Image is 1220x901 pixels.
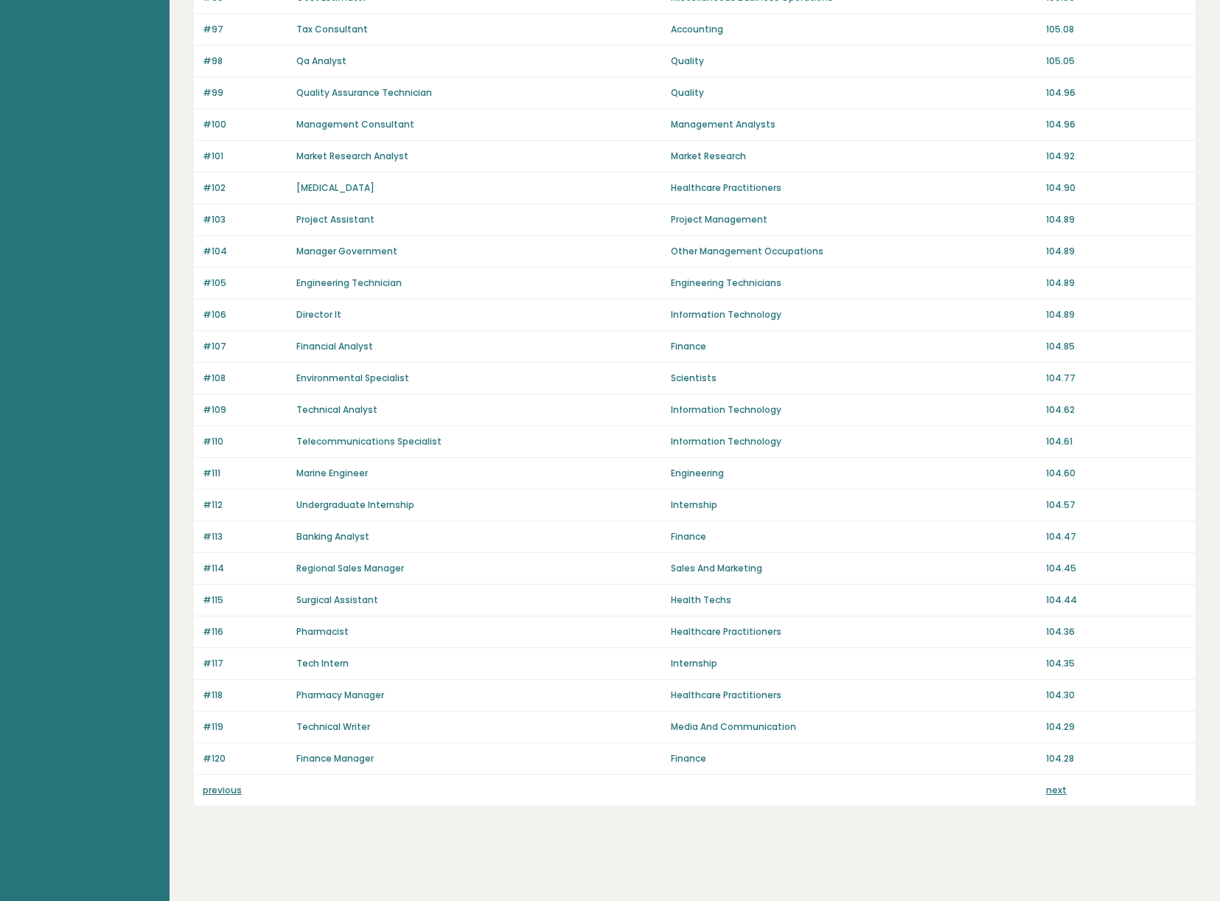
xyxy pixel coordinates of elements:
[296,403,377,416] a: Technical Analyst
[671,530,1037,543] p: Finance
[203,530,287,543] p: #113
[296,86,432,99] a: Quality Assurance Technician
[1046,118,1187,131] p: 104.96
[1046,530,1187,543] p: 104.47
[1046,181,1187,195] p: 104.90
[296,657,349,669] a: Tech Intern
[1046,213,1187,226] p: 104.89
[203,752,287,765] p: #120
[1046,150,1187,163] p: 104.92
[671,657,1037,670] p: Internship
[1046,720,1187,734] p: 104.29
[296,340,373,352] a: Financial Analyst
[671,720,1037,734] p: Media And Communication
[671,467,1037,480] p: Engineering
[296,245,397,257] a: Manager Government
[296,181,374,194] a: [MEDICAL_DATA]
[296,498,414,511] a: Undergraduate Internship
[1046,689,1187,702] p: 104.30
[1046,276,1187,290] p: 104.89
[1046,403,1187,417] p: 104.62
[203,657,287,670] p: #117
[1046,625,1187,639] p: 104.36
[296,276,402,289] a: Engineering Technician
[203,181,287,195] p: #102
[671,752,1037,765] p: Finance
[671,86,1037,100] p: Quality
[671,245,1037,258] p: Other Management Occupations
[203,55,287,68] p: #98
[671,340,1037,353] p: Finance
[296,308,341,321] a: Director It
[1046,86,1187,100] p: 104.96
[203,594,287,607] p: #115
[671,498,1037,512] p: Internship
[671,403,1037,417] p: Information Technology
[671,435,1037,448] p: Information Technology
[296,435,442,448] a: Telecommunications Specialist
[296,213,374,226] a: Project Assistant
[1046,562,1187,575] p: 104.45
[671,55,1037,68] p: Quality
[671,181,1037,195] p: Healthcare Practitioners
[203,308,287,321] p: #106
[671,23,1037,36] p: Accounting
[1046,308,1187,321] p: 104.89
[671,562,1037,575] p: Sales And Marketing
[1046,372,1187,385] p: 104.77
[1046,784,1067,796] a: next
[296,118,414,131] a: Management Consultant
[1046,498,1187,512] p: 104.57
[296,530,369,543] a: Banking Analyst
[203,213,287,226] p: #103
[296,625,349,638] a: Pharmacist
[203,23,287,36] p: #97
[203,498,287,512] p: #112
[671,689,1037,702] p: Healthcare Practitioners
[296,689,384,701] a: Pharmacy Manager
[671,118,1037,131] p: Management Analysts
[203,562,287,575] p: #114
[203,86,287,100] p: #99
[203,625,287,639] p: #116
[203,403,287,417] p: #109
[203,340,287,353] p: #107
[1046,467,1187,480] p: 104.60
[203,150,287,163] p: #101
[296,720,370,733] a: Technical Writer
[296,23,368,35] a: Tax Consultant
[1046,657,1187,670] p: 104.35
[671,213,1037,226] p: Project Management
[203,720,287,734] p: #119
[203,372,287,385] p: #108
[1046,245,1187,258] p: 104.89
[671,150,1037,163] p: Market Research
[203,276,287,290] p: #105
[296,467,368,479] a: Marine Engineer
[203,245,287,258] p: #104
[671,372,1037,385] p: Scientists
[296,594,378,606] a: Surgical Assistant
[1046,435,1187,448] p: 104.61
[296,752,374,765] a: Finance Manager
[296,55,346,67] a: Qa Analyst
[203,467,287,480] p: #111
[1046,23,1187,36] p: 105.08
[1046,752,1187,765] p: 104.28
[296,562,404,574] a: Regional Sales Manager
[203,118,287,131] p: #100
[296,150,408,162] a: Market Research Analyst
[671,276,1037,290] p: Engineering Technicians
[1046,340,1187,353] p: 104.85
[203,689,287,702] p: #118
[671,594,1037,607] p: Health Techs
[203,435,287,448] p: #110
[1046,55,1187,68] p: 105.05
[1046,594,1187,607] p: 104.44
[203,784,242,796] a: previous
[296,372,409,384] a: Environmental Specialist
[671,308,1037,321] p: Information Technology
[671,625,1037,639] p: Healthcare Practitioners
